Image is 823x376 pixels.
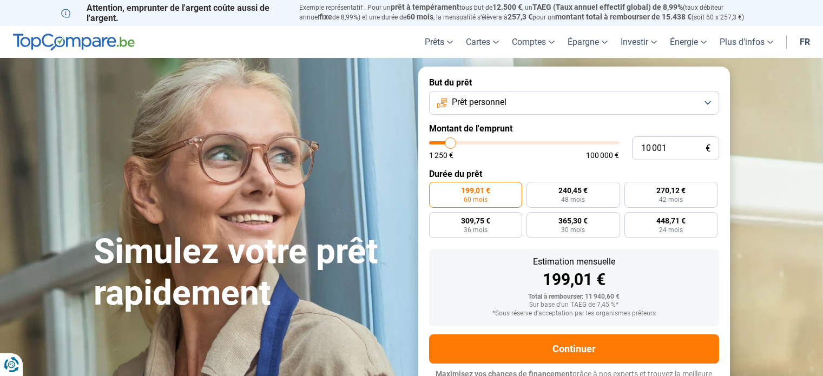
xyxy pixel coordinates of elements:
[656,187,686,194] span: 270,12 €
[586,151,619,159] span: 100 000 €
[429,123,719,134] label: Montant de l'emprunt
[61,3,286,23] p: Attention, emprunter de l'argent coûte aussi de l'argent.
[438,293,710,301] div: Total à rembourser: 11 940,60 €
[459,26,505,58] a: Cartes
[438,272,710,288] div: 199,01 €
[464,227,488,233] span: 36 mois
[319,12,332,21] span: fixe
[13,34,135,51] img: TopCompare
[532,3,683,11] span: TAEG (Taux annuel effectif global) de 8,99%
[464,196,488,203] span: 60 mois
[555,12,692,21] span: montant total à rembourser de 15.438 €
[94,231,405,314] h1: Simulez votre prêt rapidement
[561,196,585,203] span: 48 mois
[656,217,686,225] span: 448,71 €
[659,227,683,233] span: 24 mois
[508,12,532,21] span: 257,3 €
[429,91,719,115] button: Prêt personnel
[429,77,719,88] label: But du prêt
[429,334,719,364] button: Continuer
[438,258,710,266] div: Estimation mensuelle
[461,187,490,194] span: 199,01 €
[391,3,459,11] span: prêt à tempérament
[558,217,588,225] span: 365,30 €
[461,217,490,225] span: 309,75 €
[438,310,710,318] div: *Sous réserve d'acceptation par les organismes prêteurs
[452,96,506,108] span: Prêt personnel
[561,227,585,233] span: 30 mois
[429,169,719,179] label: Durée du prêt
[492,3,522,11] span: 12.500 €
[663,26,713,58] a: Énergie
[418,26,459,58] a: Prêts
[438,301,710,309] div: Sur base d'un TAEG de 7,45 %*
[706,144,710,153] span: €
[429,151,453,159] span: 1 250 €
[406,12,433,21] span: 60 mois
[505,26,561,58] a: Comptes
[614,26,663,58] a: Investir
[659,196,683,203] span: 42 mois
[793,26,817,58] a: fr
[558,187,588,194] span: 240,45 €
[713,26,780,58] a: Plus d'infos
[299,3,762,22] p: Exemple représentatif : Pour un tous but de , un (taux débiteur annuel de 8,99%) et une durée de ...
[561,26,614,58] a: Épargne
